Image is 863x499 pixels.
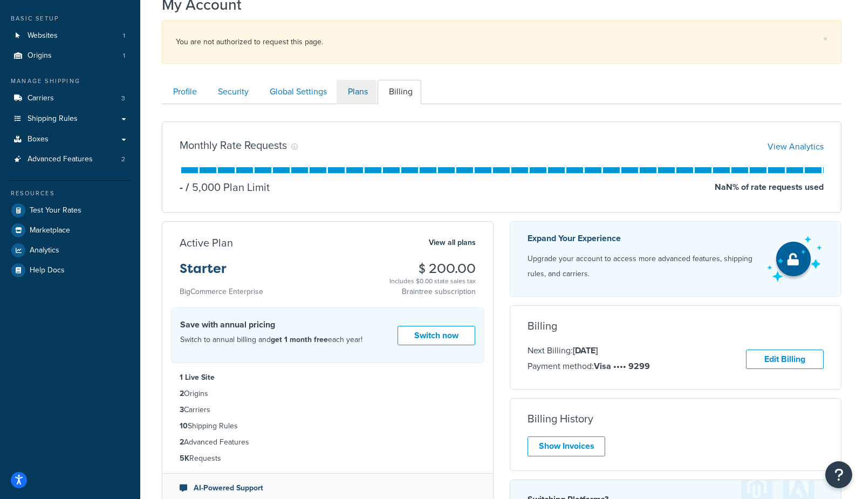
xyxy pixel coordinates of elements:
[180,436,476,448] li: Advanced Features
[8,77,132,86] div: Manage Shipping
[823,35,827,43] a: ×
[8,221,132,240] a: Marketplace
[207,80,257,104] a: Security
[180,420,476,432] li: Shipping Rules
[8,88,132,108] a: Carriers 3
[8,189,132,198] div: Resources
[180,237,233,249] h3: Active Plan
[183,180,270,195] p: 5,000 Plan Limit
[8,26,132,46] a: Websites 1
[389,276,476,286] div: Includes $0.00 state sales tax
[8,129,132,149] a: Boxes
[429,236,476,250] a: View all plans
[162,80,206,104] a: Profile
[180,453,476,464] li: Requests
[398,326,475,346] a: Switch now
[528,251,757,282] p: Upgrade your account to access more advanced features, shipping rules, and carriers.
[8,46,132,66] a: Origins 1
[8,88,132,108] li: Carriers
[746,350,824,370] a: Edit Billing
[768,140,824,153] a: View Analytics
[8,201,132,220] a: Test Your Rates
[180,333,362,347] p: Switch to annual billing and each year!
[180,262,263,284] h3: Starter
[186,179,189,195] span: /
[528,359,650,373] p: Payment method:
[28,135,49,144] span: Boxes
[271,334,328,345] strong: get 1 month free
[594,360,650,372] strong: Visa •••• 9299
[528,413,593,425] h3: Billing History
[180,404,476,416] li: Carriers
[123,51,125,60] span: 1
[180,482,476,494] li: AI-Powered Support
[180,404,184,415] strong: 3
[30,226,70,235] span: Marketplace
[8,109,132,129] a: Shipping Rules
[30,206,81,215] span: Test Your Rates
[510,221,841,297] a: Expand Your Experience Upgrade your account to access more advanced features, shipping rules, and...
[28,31,58,40] span: Websites
[528,231,757,246] p: Expand Your Experience
[180,139,287,151] h3: Monthly Rate Requests
[28,51,52,60] span: Origins
[30,246,59,255] span: Analytics
[123,31,125,40] span: 1
[180,180,183,195] p: -
[8,26,132,46] li: Websites
[8,14,132,23] div: Basic Setup
[180,420,188,432] strong: 10
[28,94,54,103] span: Carriers
[8,149,132,169] li: Advanced Features
[28,114,78,124] span: Shipping Rules
[30,266,65,275] span: Help Docs
[180,318,362,331] h4: Save with annual pricing
[573,344,598,357] strong: [DATE]
[378,80,421,104] a: Billing
[121,155,125,164] span: 2
[258,80,335,104] a: Global Settings
[8,241,132,260] a: Analytics
[180,286,263,297] small: BigCommerce Enterprise
[176,35,827,50] div: You are not authorized to request this page.
[180,372,215,383] strong: 1 Live Site
[337,80,376,104] a: Plans
[28,155,93,164] span: Advanced Features
[528,436,605,456] a: Show Invoices
[528,344,650,358] p: Next Billing:
[180,388,184,399] strong: 2
[389,262,476,276] h3: $ 200.00
[121,94,125,103] span: 3
[180,436,184,448] strong: 2
[389,286,476,297] p: Braintree subscription
[180,453,189,464] strong: 5K
[8,261,132,280] a: Help Docs
[715,180,824,195] p: NaN % of rate requests used
[825,461,852,488] button: Open Resource Center
[180,388,476,400] li: Origins
[8,46,132,66] li: Origins
[528,320,557,332] h3: Billing
[8,149,132,169] a: Advanced Features 2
